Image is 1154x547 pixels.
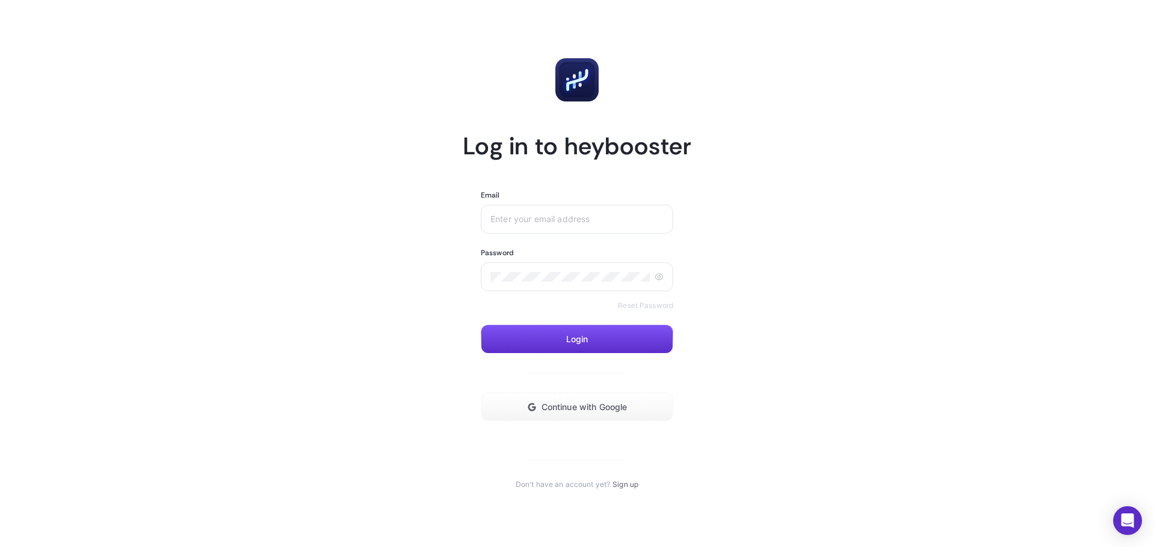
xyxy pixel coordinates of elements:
[618,301,673,310] a: Reset Password
[490,214,664,224] input: Enter your email address
[612,480,638,489] a: Sign up
[481,190,500,200] label: Email
[566,334,588,344] span: Login
[481,325,673,354] button: Login
[542,402,627,412] span: Continue with Google
[1113,506,1142,535] div: Open Intercom Messenger
[481,393,673,422] button: Continue with Google
[516,480,610,489] span: Don't have an account yet?
[463,130,691,162] h1: Log in to heybooster
[481,248,513,258] label: Password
